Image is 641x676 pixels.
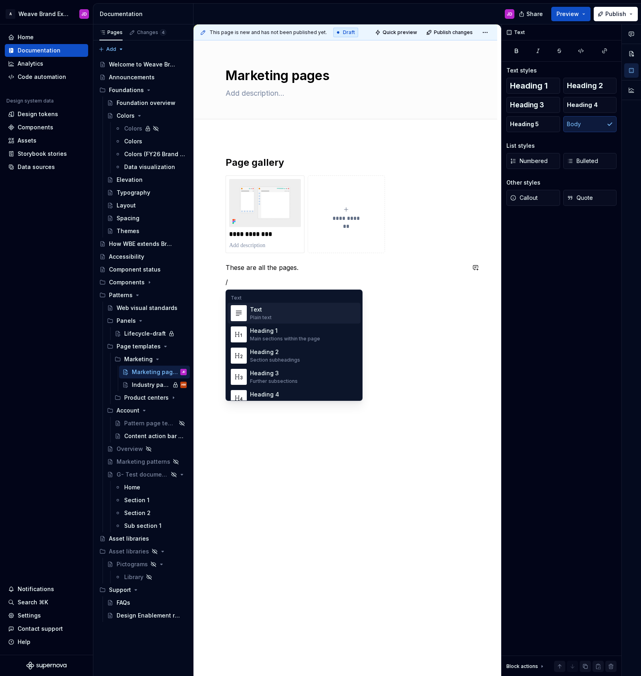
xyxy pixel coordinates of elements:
button: Help [5,636,88,648]
div: G- Test documentation page [117,471,168,479]
span: / [226,278,228,286]
div: JD [182,368,185,376]
div: FAQs [117,599,130,607]
div: Data visualization [124,163,175,171]
span: Draft [343,29,355,36]
div: Settings [18,612,41,620]
a: Settings [5,609,88,622]
a: Colors [111,122,190,135]
button: Heading 1 [506,78,560,94]
button: AWeave Brand ExtendedJD [2,5,91,22]
a: Section 1 [111,494,190,507]
a: Storybook stories [5,147,88,160]
span: Heading 2 [567,82,603,90]
div: Design system data [6,98,54,104]
div: Pages [99,29,123,36]
span: Preview [556,10,579,18]
img: f4cd7590-1d14-46c1-a2f7-7045e521efbc.png [229,179,301,227]
span: Heading 4 [567,101,598,109]
button: Quick preview [373,27,421,38]
a: Section 2 [111,507,190,519]
span: Heading 3 [510,101,544,109]
a: Pictograms [104,558,190,571]
div: Patterns [96,289,190,302]
div: Support [109,586,131,594]
div: Design Enablement requests [117,612,183,620]
a: Component status [96,263,190,276]
button: Heading 5 [506,116,560,132]
span: Publish [605,10,626,18]
div: Spacing [117,214,139,222]
div: Account [117,406,139,414]
div: Themes [117,227,139,235]
button: Contact support [5,622,88,635]
a: Colors [104,109,190,122]
a: Announcements [96,71,190,84]
div: Web visual standards [117,304,177,312]
div: Other styles [506,179,540,187]
div: Layout [117,201,136,209]
div: Contact support [18,625,63,633]
span: Add [106,46,116,52]
span: Quick preview [383,29,417,36]
div: Storybook stories [18,150,67,158]
div: Page templates [117,342,161,350]
div: Panels [117,317,136,325]
div: Assets [18,137,36,145]
a: Lifecycle-draft [111,327,190,340]
div: JD [81,11,87,17]
span: Heading 1 [510,82,548,90]
span: This page is new and has not been published yet. [210,29,327,36]
a: Home [111,481,190,494]
button: Publish [594,7,638,21]
div: Help [18,638,30,646]
div: Data sources [18,163,55,171]
div: Asset libraries [96,545,190,558]
span: Publish changes [434,29,473,36]
a: Library [111,571,190,583]
a: Design Enablement requests [104,609,190,622]
div: Components [18,123,53,131]
div: JD [507,11,512,17]
div: Block actions [506,661,545,672]
div: Lifecycle-draft [124,330,166,338]
a: Sub section 1 [111,519,190,532]
a: Overview [104,443,190,455]
div: Search ⌘K [18,598,48,606]
div: Colors [117,112,135,120]
div: Asset libraries [109,547,149,555]
a: Asset libraries [96,532,190,545]
span: Callout [510,194,538,202]
div: Code automation [18,73,66,81]
div: Section 2 [124,509,151,517]
div: Industry page [132,381,170,389]
div: Home [124,483,140,491]
div: Library [124,573,143,581]
button: Share [515,7,548,21]
div: Elevation [117,176,143,184]
button: Notifications [5,583,88,596]
a: Colors [111,135,190,148]
div: Block actions [506,663,538,670]
div: Design tokens [18,110,58,118]
a: Code automation [5,70,88,83]
div: Foundations [109,86,144,94]
div: Patterns [109,291,133,299]
div: Changes [137,29,166,36]
div: Content action bar pattern [124,432,185,440]
div: Section 1 [124,496,149,504]
button: Heading 2 [563,78,617,94]
a: G- Test documentation page [104,468,190,481]
div: Home [18,33,34,41]
textarea: Marketing pages [224,66,464,85]
a: Web visual standards [104,302,190,314]
span: Heading 5 [510,120,539,128]
button: Preview [551,7,591,21]
button: Bulleted [563,153,617,169]
button: Search ⌘K [5,596,88,609]
div: Documentation [18,46,60,54]
a: Data sources [5,161,88,173]
a: Typography [104,186,190,199]
a: Documentation [5,44,88,57]
a: Marketing pagesJD [119,366,190,378]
